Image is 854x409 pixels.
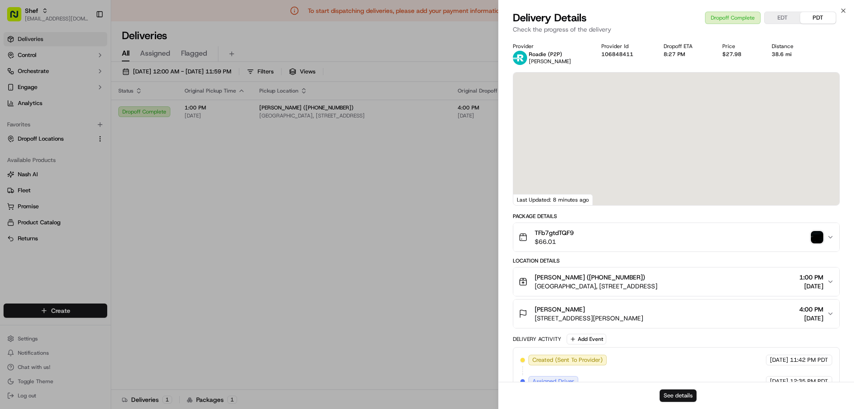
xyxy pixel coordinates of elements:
[567,334,606,344] button: Add Event
[535,305,585,314] span: [PERSON_NAME]
[513,336,561,343] div: Delivery Activity
[535,228,574,237] span: TFb7gtdTQF9
[790,377,828,385] span: 12:35 PM PDT
[765,12,800,24] button: EDT
[513,194,593,205] div: Last Updated: 8 minutes ago
[9,36,162,50] p: Welcome 👋
[40,94,122,101] div: We're available if you need us!
[9,9,27,27] img: Nash
[772,51,810,58] div: 38.6 mi
[151,88,162,98] button: Start new chat
[513,11,587,25] span: Delivery Details
[660,389,697,402] button: See details
[72,171,146,187] a: 💻API Documentation
[535,282,657,291] span: [GEOGRAPHIC_DATA], [STREET_ADDRESS]
[513,257,840,264] div: Location Details
[532,377,574,385] span: Assigned Driver
[722,51,757,58] div: $27.98
[799,282,823,291] span: [DATE]
[84,175,143,184] span: API Documentation
[513,267,839,296] button: [PERSON_NAME] ([PHONE_NUMBER])[GEOGRAPHIC_DATA], [STREET_ADDRESS]1:00 PM[DATE]
[772,43,810,50] div: Distance
[799,273,823,282] span: 1:00 PM
[28,138,62,145] span: Shef Support
[9,130,23,144] img: Shef Support
[535,314,643,323] span: [STREET_ADDRESS][PERSON_NAME]
[790,356,828,364] span: 11:42 PM PDT
[40,85,146,94] div: Start new chat
[722,43,757,50] div: Price
[664,51,709,58] div: 8:27 PM
[770,356,788,364] span: [DATE]
[513,43,587,50] div: Provider
[535,273,645,282] span: [PERSON_NAME] ([PHONE_NUMBER])
[799,305,823,314] span: 4:00 PM
[64,138,67,145] span: •
[529,51,571,58] p: Roadie (P2P)
[529,58,571,65] span: [PERSON_NAME]
[89,197,108,203] span: Pylon
[63,196,108,203] a: Powered byPylon
[19,85,35,101] img: 8571987876998_91fb9ceb93ad5c398215_72.jpg
[5,171,72,187] a: 📗Knowledge Base
[601,43,649,50] div: Provider Id
[513,213,840,220] div: Package Details
[513,223,839,251] button: TFb7gtdTQF9$66.01photo_proof_of_delivery image
[75,176,82,183] div: 💻
[532,356,603,364] span: Created (Sent To Provider)
[9,85,25,101] img: 1736555255976-a54dd68f-1ca7-489b-9aae-adbdc363a1c4
[9,116,60,123] div: Past conversations
[799,314,823,323] span: [DATE]
[770,377,788,385] span: [DATE]
[23,57,160,67] input: Got a question? Start typing here...
[513,51,527,65] img: roadie-logo-v2.jpg
[800,12,836,24] button: PDT
[601,51,633,58] button: 106848411
[138,114,162,125] button: See all
[535,237,574,246] span: $66.01
[513,300,839,328] button: [PERSON_NAME][STREET_ADDRESS][PERSON_NAME]4:00 PM[DATE]
[18,175,68,184] span: Knowledge Base
[664,43,709,50] div: Dropoff ETA
[513,25,840,34] p: Check the progress of the delivery
[811,231,823,243] img: photo_proof_of_delivery image
[9,176,16,183] div: 📗
[69,138,87,145] span: [DATE]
